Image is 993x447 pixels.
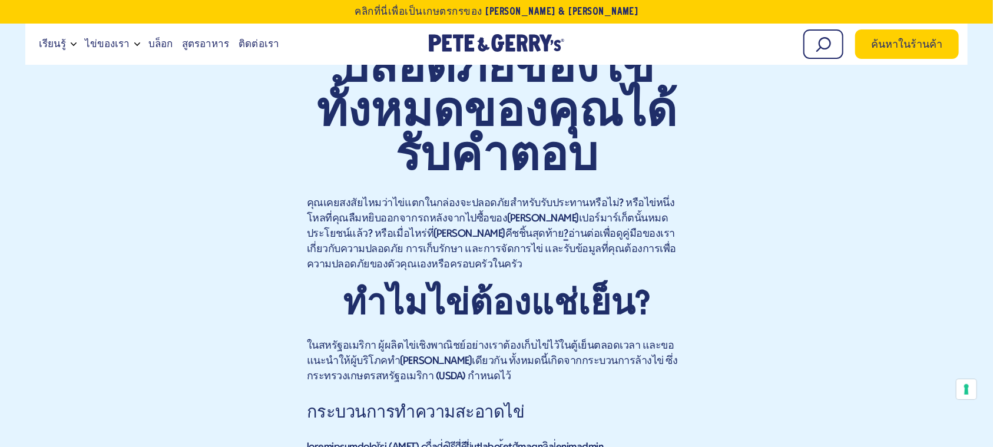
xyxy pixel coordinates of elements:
[234,28,284,60] a: ติดต่อเรา
[343,290,650,322] font: ทำไมไข่ต้องแช่เย็น?
[85,38,130,49] font: ไข่ของเรา
[239,38,279,49] font: ติดต่อเรา
[316,5,677,180] font: คำถามด้านความปลอดภัยของไข่ทั้งหมดของคุณได้รับคำตอบ
[307,229,676,270] font: อ่านต่อเพื่อดูคู่มือของเราเกี่ยวกับความปลอดภัย การเก็บรักษา และการจัดการไข่ และรับข้อมูลที่คุณต้อ...
[71,42,77,47] button: เปิดเมนูแบบดรอปดาวน์เพื่อเรียนรู้
[307,403,525,422] font: กระบวนการทำความสะอาดไข่
[148,38,173,49] font: บล็อก
[182,38,229,49] font: สูตรอาหาร
[956,379,977,399] button: การตั้งค่าความยินยอมของคุณสำหรับเทคโนโลยีการติดตาม
[34,28,71,60] a: เรียนรู้
[872,40,943,50] font: ค้นหาในร้านค้า
[177,28,234,60] a: สูตรอาหาร
[564,229,568,241] a: ?
[803,29,843,59] input: ค้นหา
[307,340,678,382] font: ในสหรัฐอเมริกา ผู้ผลิตไข่เชิงพาณิชย์อย่างเราต้องเก็บไข่ไว้ในตู้เย็นตลอดเวลา และขอแนะนำให้ผู้บริโภ...
[134,42,140,47] button: เปิดเมนูแบบดรอปดาวน์สำหรับไข่ของเรา
[144,28,177,60] a: บล็อก
[564,229,568,240] font: ?
[855,29,959,59] a: ค้นหาในร้านค้า
[355,8,638,16] font: คลิกที่นี่เพื่อเป็นเกษตรกรของ [PERSON_NAME] & [PERSON_NAME]
[39,38,66,49] font: เรียนรู้
[80,28,134,60] a: ไข่ของเรา
[307,198,675,240] font: คุณเคยสงสัยไหมว่าไข่แตกในกล่องจะปลอดภัยสำหรับรับประทานหรือไม่? หรือไข่หนึ่งโหลที่คุณลืมหยิบออกจาก...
